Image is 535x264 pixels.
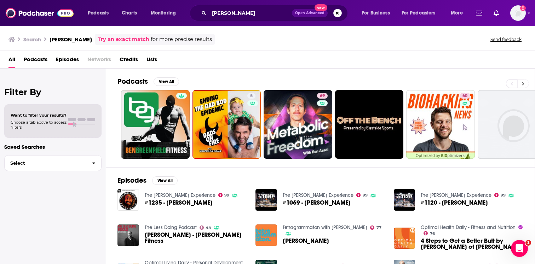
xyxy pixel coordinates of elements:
[446,7,472,19] button: open menu
[421,200,488,206] span: #1120 - [PERSON_NAME]
[224,194,229,197] span: 99
[4,155,102,171] button: Select
[363,194,368,197] span: 99
[146,7,185,19] button: open menu
[460,93,470,99] a: 60
[397,7,446,19] button: open menu
[145,232,247,244] a: Ben Greenfield - Ben Greenfield Fitness
[510,5,526,21] span: Logged in as EllaRoseMurphy
[11,120,67,130] span: Choose a tab above to access filters.
[510,5,526,21] button: Show profile menu
[264,90,332,159] a: 69
[98,35,149,43] a: Try an exact match
[4,87,102,97] h2: Filter By
[451,8,463,18] span: More
[250,93,253,100] span: 5
[117,77,148,86] h2: Podcasts
[283,224,367,230] a: Tetragrammaton with Rick Rubin
[421,224,516,230] a: Optimal Health Daily - Fitness and Nutrition
[145,232,247,244] span: [PERSON_NAME] - [PERSON_NAME] Fitness
[525,240,531,246] span: 1
[23,36,41,43] h3: Search
[117,77,179,86] a: PodcastsView All
[421,200,488,206] a: #1120 - Ben Greenfield
[151,8,176,18] span: Monitoring
[356,193,368,197] a: 99
[317,93,328,99] a: 69
[255,189,277,211] img: #1069 - Ben Greenfield
[120,54,138,68] a: Credits
[295,11,324,15] span: Open Advanced
[145,224,197,230] a: The Less Doing Podcast
[394,228,415,249] img: 4 Steps to Get a Better Butt by Ben Greenfield of Ben Greenfield Fitness
[255,224,277,246] img: Ben Greenfield
[520,5,526,11] svg: Email not verified
[402,8,436,18] span: For Podcasters
[370,225,381,230] a: 77
[209,7,292,19] input: Search podcasts, credits, & more...
[5,161,86,165] span: Select
[247,93,255,99] a: 5
[151,35,212,43] span: for more precise results
[154,77,179,86] button: View All
[462,93,467,100] span: 60
[11,113,67,118] span: Want to filter your results?
[473,7,485,19] a: Show notifications dropdown
[24,54,47,68] a: Podcasts
[50,36,92,43] h3: [PERSON_NAME]
[122,8,137,18] span: Charts
[56,54,79,68] a: Episodes
[283,200,351,206] span: #1069 - [PERSON_NAME]
[283,200,351,206] a: #1069 - Ben Greenfield
[145,200,213,206] a: #1235 - Ben Greenfield
[152,176,178,185] button: View All
[421,238,523,250] span: 4 Steps to Get a Better Butt by [PERSON_NAME] of [PERSON_NAME] Fitness
[117,189,139,211] img: #1235 - Ben Greenfield
[283,238,329,244] a: Ben Greenfield
[315,4,327,11] span: New
[218,193,230,197] a: 99
[200,225,212,230] a: 44
[145,192,215,198] a: The Joe Rogan Experience
[117,7,141,19] a: Charts
[357,7,399,19] button: open menu
[430,232,435,235] span: 76
[283,238,329,244] span: [PERSON_NAME]
[491,7,502,19] a: Show notifications dropdown
[488,36,524,42] button: Send feedback
[424,231,435,235] a: 76
[362,8,390,18] span: For Business
[394,189,415,211] img: #1120 - Ben Greenfield
[8,54,15,68] a: All
[283,192,353,198] a: The Joe Rogan Experience
[87,54,111,68] span: Networks
[320,93,325,100] span: 69
[117,224,139,246] img: Ben Greenfield - Ben Greenfield Fitness
[6,6,74,20] img: Podchaser - Follow, Share and Rate Podcasts
[292,9,328,17] button: Open AdvancedNew
[4,143,102,150] p: Saved Searches
[494,193,506,197] a: 99
[421,238,523,250] a: 4 Steps to Get a Better Butt by Ben Greenfield of Ben Greenfield Fitness
[196,5,355,21] div: Search podcasts, credits, & more...
[145,200,213,206] span: #1235 - [PERSON_NAME]
[117,176,146,185] h2: Episodes
[421,192,491,198] a: The Joe Rogan Experience
[146,54,157,68] a: Lists
[83,7,118,19] button: open menu
[376,226,381,229] span: 77
[511,240,528,257] iframe: Intercom live chat
[117,176,178,185] a: EpisodesView All
[510,5,526,21] img: User Profile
